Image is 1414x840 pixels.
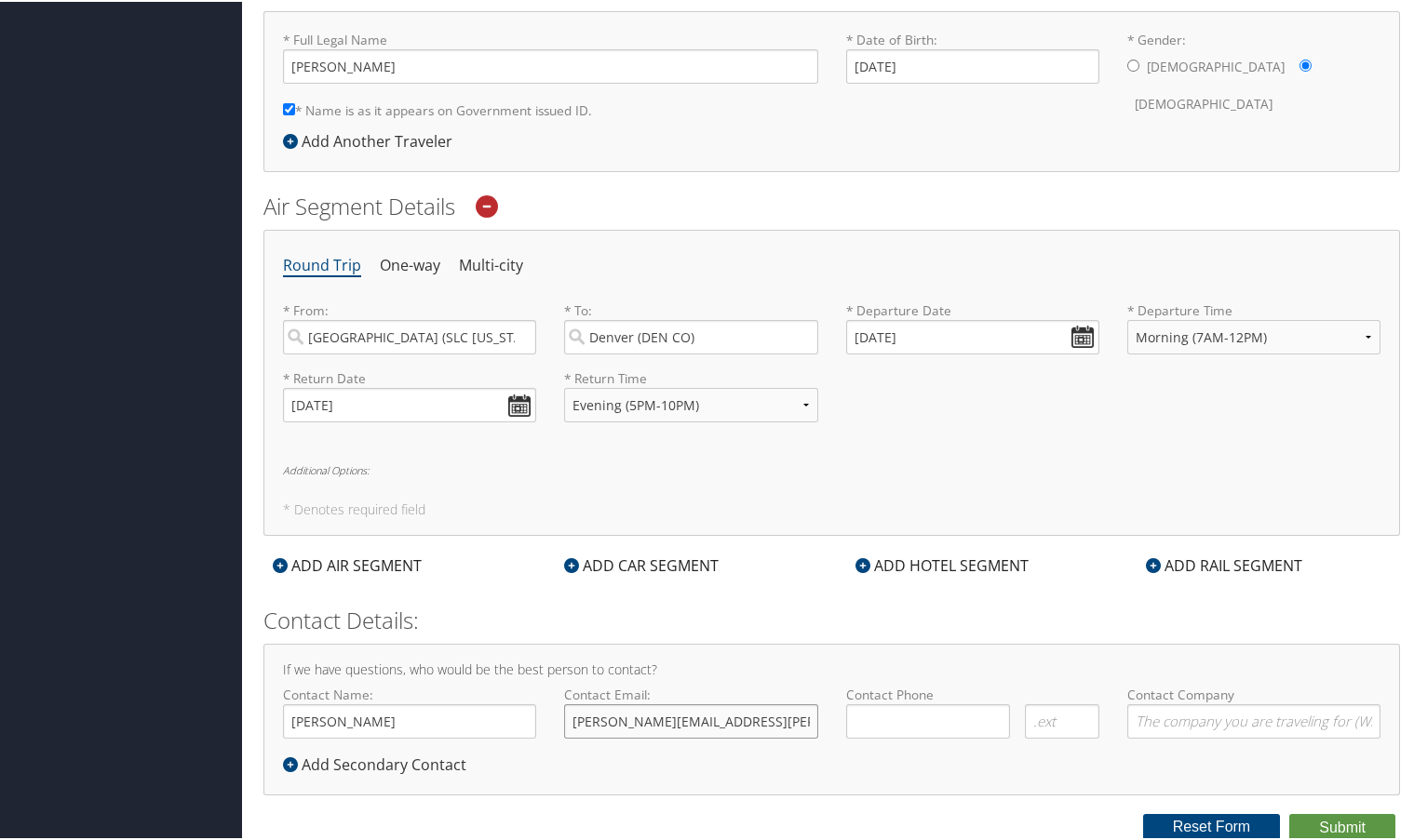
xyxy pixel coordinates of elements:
div: Add Secondary Contact [283,752,476,774]
div: ADD HOTEL SEGMENT [846,553,1038,575]
label: Contact Name: [283,684,536,737]
input: .ext [1025,702,1099,737]
input: Contact Company [1127,702,1380,737]
input: * Gender:[DEMOGRAPHIC_DATA][DEMOGRAPHIC_DATA] [1300,58,1312,70]
select: * Departure Time [1127,318,1380,353]
button: Reset Form [1143,812,1281,838]
label: * Return Time [564,367,817,386]
input: * Name is as it appears on Government issued ID. [283,101,295,113]
div: ADD CAR SEGMENT [555,553,728,575]
input: * Gender:[DEMOGRAPHIC_DATA][DEMOGRAPHIC_DATA] [1127,58,1139,70]
label: * Gender: [1127,29,1380,121]
div: Add Another Traveler [283,128,462,151]
input: MM/DD/YYYY [846,318,1099,353]
label: Contact Email: [564,684,817,737]
h5: * Denotes required field [283,501,1380,514]
label: * Date of Birth: [846,29,1099,82]
input: City or Airport Code [283,318,536,353]
label: Contact Company [1127,684,1380,737]
div: ADD AIR SEGMENT [263,553,431,575]
label: * Name is as it appears on Government issued ID. [283,91,592,126]
label: * From: [283,300,536,353]
input: Contact Email: [564,702,817,737]
h4: If we have questions, who would be the best person to contact? [283,661,1380,674]
li: Multi-city [459,247,523,281]
li: One-way [380,247,440,281]
label: * Departure Time [1127,300,1380,367]
h2: Air Segment Details [263,189,1400,220]
button: Submit [1289,812,1395,840]
h6: Additional Options: [283,463,1380,473]
li: Round Trip [283,247,361,281]
label: [DEMOGRAPHIC_DATA] [1147,47,1285,83]
label: * Full Legal Name [283,29,818,82]
input: MM/DD/YYYY [283,386,536,420]
label: [DEMOGRAPHIC_DATA] [1135,85,1273,120]
input: * Date of Birth: [846,47,1099,82]
input: City or Airport Code [564,318,817,353]
label: * To: [564,300,817,353]
label: Contact Phone [846,684,1099,702]
input: * Full Legal Name [283,47,818,82]
label: * Departure Date [846,300,1099,318]
div: ADD RAIL SEGMENT [1137,553,1312,575]
h2: Contact Details: [263,603,1400,634]
input: Contact Name: [283,702,536,737]
label: * Return Date [283,367,536,386]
